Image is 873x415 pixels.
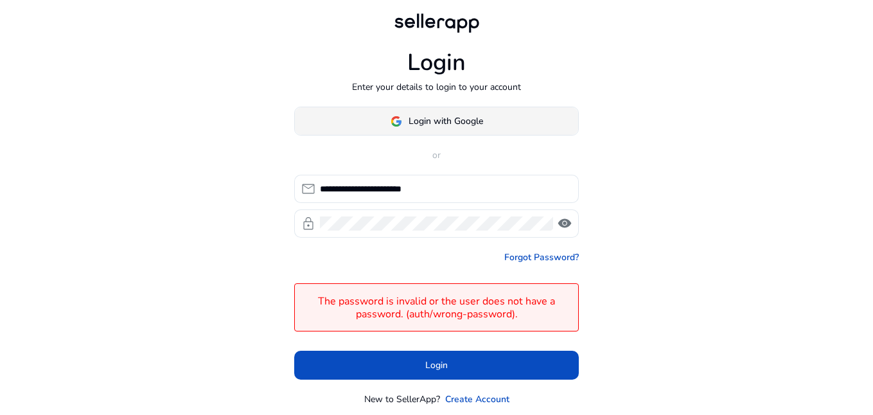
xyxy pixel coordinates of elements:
[409,114,483,128] span: Login with Google
[407,49,466,76] h1: Login
[294,107,579,136] button: Login with Google
[301,296,572,320] h4: The password is invalid or the user does not have a password. (auth/wrong-password).
[294,351,579,380] button: Login
[425,358,448,372] span: Login
[504,251,579,264] a: Forgot Password?
[301,181,316,197] span: mail
[445,393,509,406] a: Create Account
[557,216,572,231] span: visibility
[294,148,579,162] p: or
[301,216,316,231] span: lock
[364,393,440,406] p: New to SellerApp?
[352,80,521,94] p: Enter your details to login to your account
[391,116,402,127] img: google-logo.svg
